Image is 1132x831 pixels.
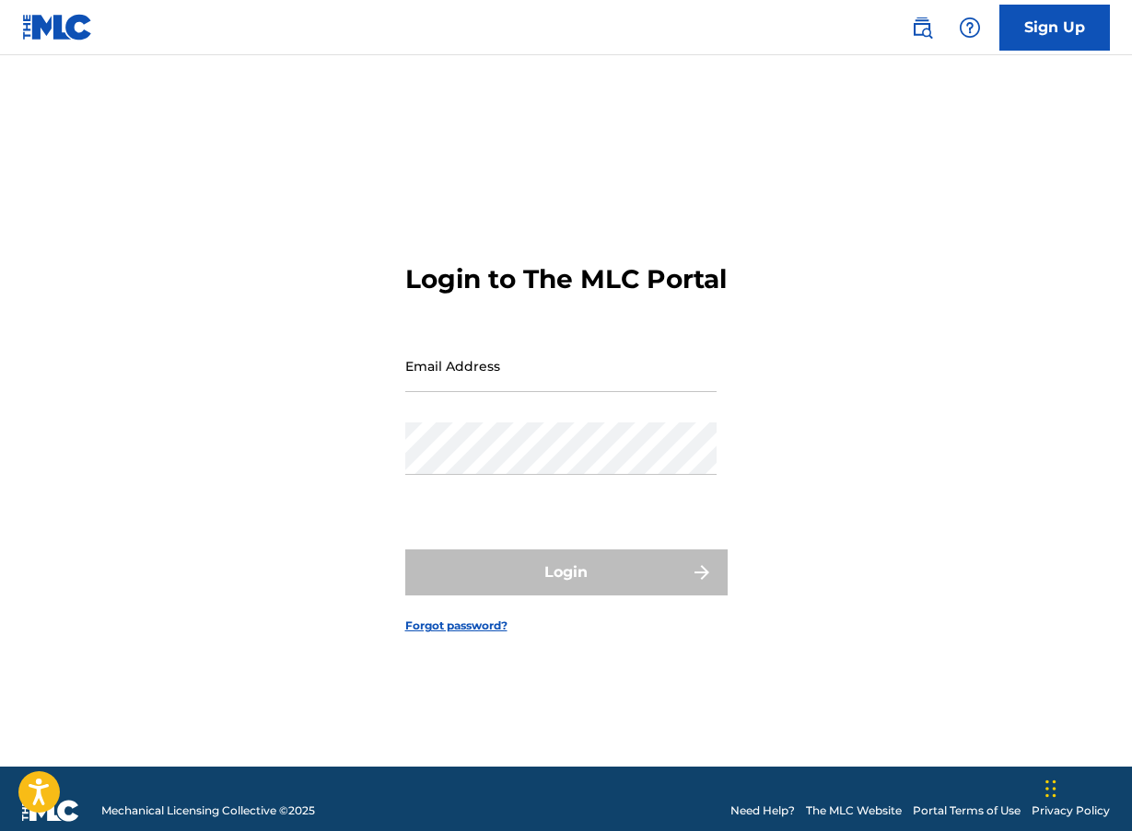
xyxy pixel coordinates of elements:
a: Public Search [904,9,940,46]
img: search [911,17,933,39]
iframe: Chat Widget [1040,743,1132,831]
div: Drag [1045,761,1056,816]
a: Privacy Policy [1032,802,1110,819]
a: Sign Up [999,5,1110,51]
img: help [959,17,981,39]
div: Help [951,9,988,46]
img: logo [22,800,79,822]
h3: Login to The MLC Portal [405,263,727,295]
a: Need Help? [730,802,795,819]
a: Portal Terms of Use [913,802,1021,819]
img: MLC Logo [22,14,93,40]
a: The MLC Website [806,802,902,819]
span: Mechanical Licensing Collective © 2025 [101,802,315,819]
a: Forgot password? [405,617,508,634]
